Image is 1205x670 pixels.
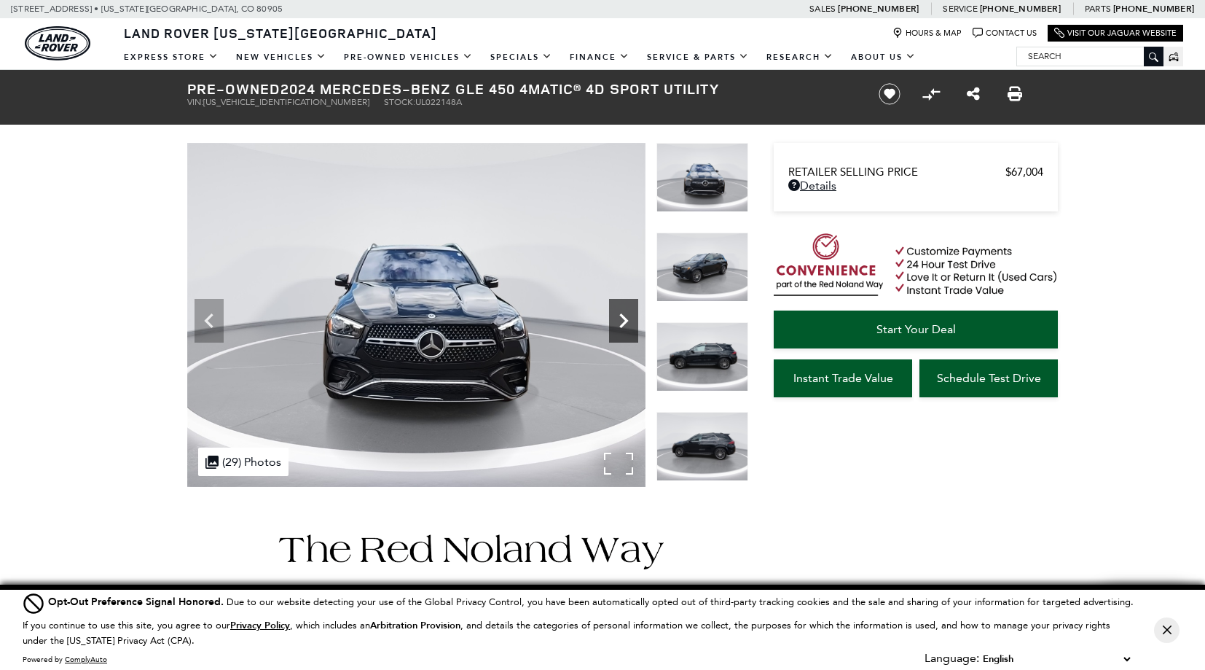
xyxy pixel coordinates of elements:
[187,81,854,97] h1: 2024 Mercedes-Benz GLE 450 4MATIC® 4D Sport Utility
[335,44,482,70] a: Pre-Owned Vehicles
[656,233,748,302] img: Used 2024 Black Mercedes-Benz GLE 450 image 4
[25,26,90,61] img: Land Rover
[230,619,290,632] u: Privacy Policy
[25,26,90,61] a: land-rover
[124,24,437,42] span: Land Rover [US_STATE][GEOGRAPHIC_DATA]
[415,97,462,107] span: UL022148A
[195,299,224,343] div: Previous
[23,620,1110,646] p: If you continue to use this site, you agree to our , which includes an , and details the categori...
[774,311,1058,348] a: Start Your Deal
[809,4,836,14] span: Sales
[1008,85,1022,103] a: Print this Pre-Owned 2024 Mercedes-Benz GLE 450 4MATIC® 4D Sport Utility
[198,448,289,476] div: (29) Photos
[892,28,962,39] a: Hours & Map
[370,619,460,632] strong: Arbitration Provision
[115,44,925,70] nav: Main Navigation
[384,97,415,107] span: Stock:
[967,85,980,103] a: Share this Pre-Owned 2024 Mercedes-Benz GLE 450 4MATIC® 4D Sport Utility
[48,594,1134,609] div: Due to our website detecting your use of the Global Privacy Control, you have been automatically ...
[656,143,748,212] img: Used 2024 Black Mercedes-Benz GLE 450 image 3
[638,44,758,70] a: Service & Parts
[561,44,638,70] a: Finance
[774,359,912,397] a: Instant Trade Value
[1113,3,1194,15] a: [PHONE_NUMBER]
[1017,47,1163,65] input: Search
[187,97,203,107] span: VIN:
[230,620,290,631] a: Privacy Policy
[919,359,1058,397] a: Schedule Test Drive
[48,595,227,609] span: Opt-Out Preference Signal Honored .
[920,83,942,105] button: Compare Vehicle
[788,165,1005,179] span: Retailer Selling Price
[1154,618,1180,643] button: Close Button
[980,3,1061,15] a: [PHONE_NUMBER]
[874,82,906,106] button: Save vehicle
[187,79,280,98] strong: Pre-Owned
[11,4,283,14] a: [STREET_ADDRESS] • [US_STATE][GEOGRAPHIC_DATA], CO 80905
[227,44,335,70] a: New Vehicles
[482,44,561,70] a: Specials
[758,44,842,70] a: Research
[187,143,645,487] img: Used 2024 Black Mercedes-Benz GLE 450 image 3
[979,651,1134,667] select: Language Select
[1054,28,1177,39] a: Visit Our Jaguar Website
[793,371,893,385] span: Instant Trade Value
[842,44,925,70] a: About Us
[876,322,956,336] span: Start Your Deal
[788,179,1043,192] a: Details
[1085,4,1111,14] span: Parts
[788,165,1043,179] a: Retailer Selling Price $67,004
[115,24,446,42] a: Land Rover [US_STATE][GEOGRAPHIC_DATA]
[203,97,369,107] span: [US_VEHICLE_IDENTIFICATION_NUMBER]
[609,299,638,343] div: Next
[65,655,107,664] a: ComplyAuto
[925,653,979,664] div: Language:
[656,412,748,481] img: Used 2024 Black Mercedes-Benz GLE 450 image 6
[838,3,919,15] a: [PHONE_NUMBER]
[973,28,1037,39] a: Contact Us
[1005,165,1043,179] span: $67,004
[23,655,107,664] div: Powered by
[937,371,1041,385] span: Schedule Test Drive
[943,4,977,14] span: Service
[656,322,748,392] img: Used 2024 Black Mercedes-Benz GLE 450 image 5
[115,44,227,70] a: EXPRESS STORE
